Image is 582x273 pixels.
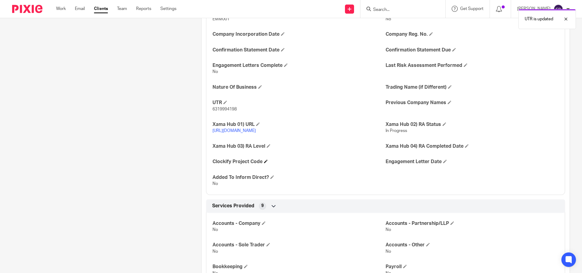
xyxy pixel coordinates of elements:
h4: Xama Hub 03) RA Level [212,143,386,150]
span: No [212,70,218,74]
span: 9 [261,203,264,209]
h4: Company Incorporation Date [212,31,386,38]
h4: Clockify Project Code [212,159,386,165]
a: Settings [160,6,176,12]
h4: Nature Of Business [212,84,386,90]
a: Team [117,6,127,12]
a: Reports [136,6,151,12]
img: Pixie [12,5,42,13]
h4: Accounts - Partnership/LLP [386,220,559,227]
span: Services Provided [212,203,254,209]
p: UTR is updated [525,16,553,22]
a: Email [75,6,85,12]
span: No [386,249,391,254]
h4: Company Reg. No. [386,31,559,38]
a: Clients [94,6,108,12]
h4: Last Risk Assessment Performed [386,62,559,69]
h4: Previous Company Names [386,100,559,106]
h4: Bookkeeping [212,264,386,270]
h4: Xama Hub 02) RA Status [386,121,559,128]
h4: Confirmation Statement Due [386,47,559,53]
h4: Trading Name (if Different) [386,84,559,90]
h4: Engagement Letters Complete [212,62,386,69]
span: No [212,249,218,254]
span: In Progress [386,129,407,133]
h4: Confirmation Statement Date [212,47,386,53]
h4: Xama Hub 01) URL [212,121,386,128]
span: No [212,182,218,186]
h4: Added To Inform Direct? [212,174,386,181]
span: No [212,228,218,232]
h4: Accounts - Other [386,242,559,248]
h4: Accounts - Company [212,220,386,227]
h4: Xama Hub 04) RA Completed Date [386,143,559,150]
h4: Accounts - Sole Trader [212,242,386,248]
span: EMM001 [212,17,229,21]
h4: UTR [212,100,386,106]
h4: Payroll [386,264,559,270]
span: No [386,228,391,232]
a: Work [56,6,66,12]
h4: Engagement Letter Date [386,159,559,165]
a: [URL][DOMAIN_NAME] [212,129,256,133]
img: svg%3E [554,4,563,14]
span: 6319994198 [212,107,237,111]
